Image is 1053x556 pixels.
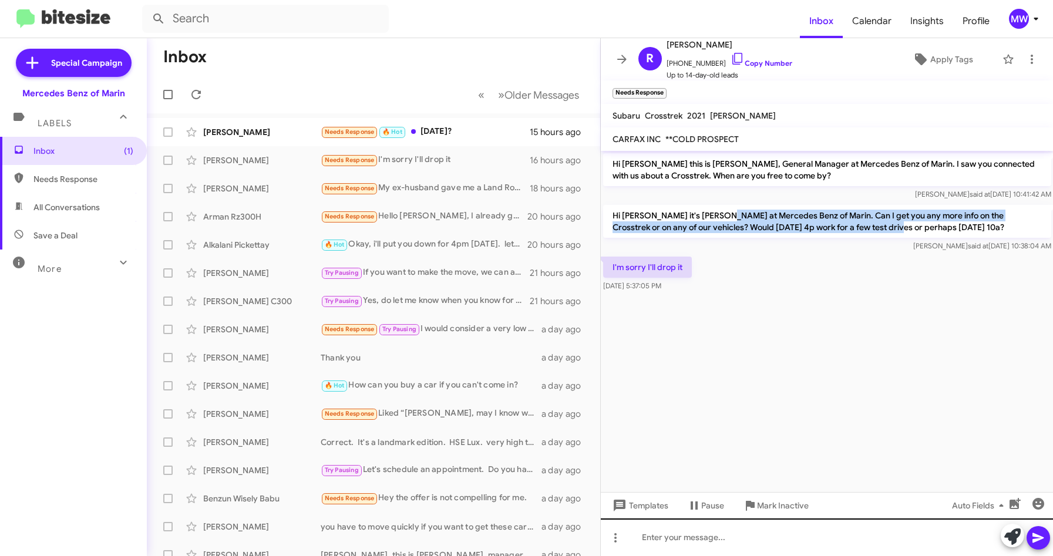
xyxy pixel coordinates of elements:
[321,125,530,139] div: [DATE]?
[710,110,776,121] span: [PERSON_NAME]
[901,4,953,38] a: Insights
[33,145,133,157] span: Inbox
[665,134,739,144] span: **COLD PROSPECT
[325,494,375,502] span: Needs Response
[645,110,682,121] span: Crosstrek
[646,49,654,68] span: R
[325,269,359,277] span: Try Pausing
[203,352,321,363] div: [PERSON_NAME]
[321,379,541,392] div: How can you buy a car if you can't come in?
[203,126,321,138] div: [PERSON_NAME]
[325,297,359,305] span: Try Pausing
[527,239,591,251] div: 20 hours ago
[203,267,321,279] div: [PERSON_NAME]
[203,211,321,223] div: Arman Rz300H
[541,493,591,504] div: a day ago
[527,211,591,223] div: 20 hours ago
[603,205,1051,238] p: Hi [PERSON_NAME] it's [PERSON_NAME] at Mercedes Benz of Marin. Can I get you any more info on the...
[325,466,359,474] span: Try Pausing
[321,407,541,420] div: Liked “[PERSON_NAME], may I know what is holding you off now? We have wonderful options at the mo...
[321,181,530,195] div: My ex-husband gave me a Land Rover so I'm happy for now but I will likely consider a Mercedes nex...
[613,88,667,99] small: Needs Response
[913,241,1051,250] span: [PERSON_NAME] [DATE] 10:38:04 AM
[667,38,792,52] span: [PERSON_NAME]
[734,495,818,516] button: Mark Inactive
[325,325,375,333] span: Needs Response
[203,380,321,392] div: [PERSON_NAME]
[321,463,541,477] div: Let's schedule an appointment. Do you have any availability for this weekend? If not, what time [...
[203,493,321,504] div: Benzun Wisely Babu
[603,281,661,290] span: [DATE] 5:37:05 PM
[321,238,527,251] div: Okay, i'll put you down for 4pm [DATE]. let me know if that time needs to change.
[321,352,541,363] div: Thank you
[321,294,530,308] div: Yes, do let me know when you know for the above stated reasons.
[601,495,678,516] button: Templates
[541,380,591,392] div: a day ago
[471,83,492,107] button: Previous
[51,57,122,69] span: Special Campaign
[800,4,843,38] a: Inbox
[321,266,530,279] div: If you want to make the move, we can appraise your car and take it in as a trade. We do that all ...
[967,241,988,250] span: said at
[382,325,416,333] span: Try Pausing
[603,257,692,278] p: I'm sorry I'll drop it
[504,89,579,102] span: Older Messages
[914,190,1051,198] span: [PERSON_NAME] [DATE] 10:41:42 AM
[491,83,586,107] button: Next
[472,83,586,107] nav: Page navigation example
[325,382,345,389] span: 🔥 Hot
[321,491,541,505] div: Hey the offer is not compelling for me.
[203,239,321,251] div: Alkalani Pickettay
[16,49,132,77] a: Special Campaign
[142,5,389,33] input: Search
[321,210,527,223] div: Hello [PERSON_NAME], I already got a I4 because they had more rebates and it's full option. I sho...
[33,201,100,213] span: All Conversations
[541,324,591,335] div: a day ago
[33,173,133,185] span: Needs Response
[541,521,591,533] div: a day ago
[498,87,504,102] span: »
[203,464,321,476] div: [PERSON_NAME]
[321,521,541,533] div: you have to move quickly if you want to get these cars. they are moving very fast.
[321,153,530,167] div: I'm sorry I'll drop it
[163,48,207,66] h1: Inbox
[687,110,705,121] span: 2021
[530,126,591,138] div: 15 hours ago
[382,128,402,136] span: 🔥 Hot
[203,436,321,448] div: [PERSON_NAME]
[38,264,62,274] span: More
[887,49,997,70] button: Apply Tags
[969,190,990,198] span: said at
[325,184,375,192] span: Needs Response
[203,183,321,194] div: [PERSON_NAME]
[667,69,792,81] span: Up to 14-day-old leads
[613,134,661,144] span: CARFAX INC
[203,154,321,166] div: [PERSON_NAME]
[530,295,591,307] div: 21 hours ago
[321,436,541,448] div: Correct. It's a landmark edition. HSE Lux. very high trim package.
[325,128,375,136] span: Needs Response
[325,410,375,417] span: Needs Response
[952,495,1008,516] span: Auto Fields
[610,495,668,516] span: Templates
[530,183,591,194] div: 18 hours ago
[203,521,321,533] div: [PERSON_NAME]
[530,154,591,166] div: 16 hours ago
[667,52,792,69] span: [PHONE_NUMBER]
[701,495,724,516] span: Pause
[22,87,125,99] div: Mercedes Benz of Marin
[541,464,591,476] div: a day ago
[203,295,321,307] div: [PERSON_NAME] C300
[930,49,973,70] span: Apply Tags
[843,4,901,38] a: Calendar
[541,436,591,448] div: a day ago
[325,213,375,220] span: Needs Response
[541,408,591,420] div: a day ago
[757,495,809,516] span: Mark Inactive
[203,408,321,420] div: [PERSON_NAME]
[953,4,999,38] a: Profile
[325,241,345,248] span: 🔥 Hot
